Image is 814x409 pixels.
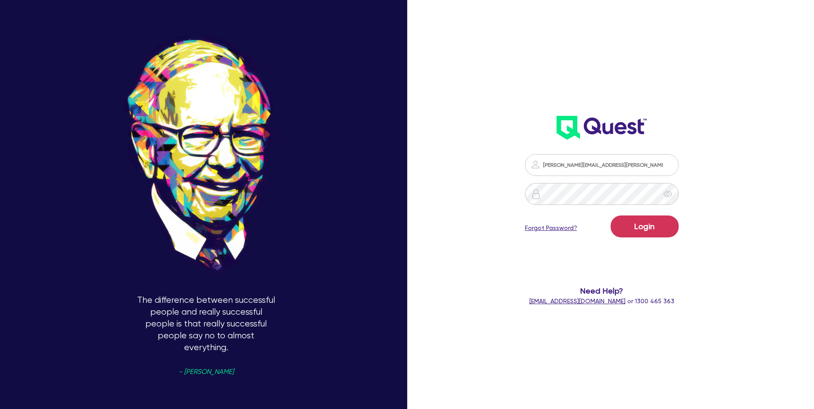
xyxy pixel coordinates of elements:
span: - [PERSON_NAME] [179,369,234,375]
button: Login [611,215,679,237]
img: icon-password [531,189,541,199]
span: Need Help? [493,285,710,297]
input: Email address [525,154,679,176]
span: or 1300 465 363 [529,298,674,305]
span: eye [663,190,672,198]
a: [EMAIL_ADDRESS][DOMAIN_NAME] [529,298,626,305]
img: icon-password [530,159,541,170]
img: wH2k97JdezQIQAAAABJRU5ErkJggg== [557,116,647,140]
a: Forgot Password? [525,223,577,233]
